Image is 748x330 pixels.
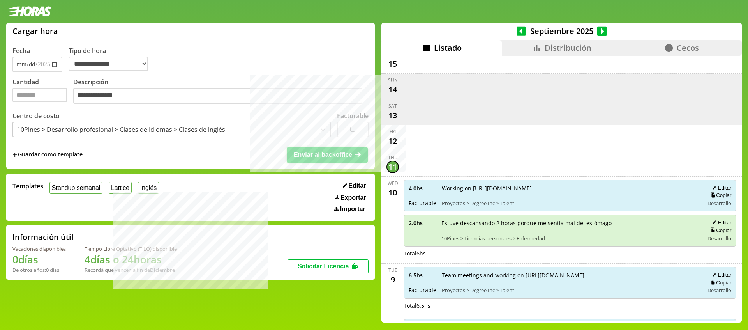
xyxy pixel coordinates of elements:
span: Proyectos > Degree Inc > Talent [442,287,699,294]
span: 10Pines > Licencias personales > Enfermedad [441,235,699,242]
div: 14 [386,83,399,96]
div: Tiempo Libre Optativo (TiLO) disponible [85,245,177,252]
button: Standup semanal [49,182,102,194]
div: 10 [386,186,399,199]
label: Tipo de hora [69,46,154,72]
div: 11 [386,161,399,173]
span: Listado [434,43,462,53]
div: 15 [386,58,399,70]
span: Distribución [545,43,591,53]
span: Estuve descansando 2 horas porque me sentía mal del estómago [441,219,699,227]
span: Facturable [409,199,436,207]
label: Centro de costo [12,112,60,120]
button: Copiar [708,279,731,286]
div: Total 6 hs [404,250,736,257]
span: Importar [340,206,365,213]
button: Copiar [708,192,731,199]
button: Enviar al backoffice [287,147,368,162]
img: logotipo [6,6,51,16]
button: Editar [710,185,731,191]
button: Lattice [109,182,132,194]
span: Desarrollo [707,287,731,294]
button: Editar [710,271,731,278]
div: Sat [388,103,397,109]
span: 6.5 hs [409,271,436,279]
div: Sun [388,77,398,83]
span: Solicitar Licencia [298,263,349,270]
span: Facturable [409,286,436,294]
span: Proyectos > Degree Inc > Talent [442,200,699,207]
div: 10Pines > Desarrollo profesional > Clases de Idiomas > Clases de inglés [17,125,225,134]
div: scrollable content [381,56,742,321]
label: Cantidad [12,78,73,106]
b: Diciembre [150,266,175,273]
span: Editar [348,182,366,189]
button: Editar [340,182,369,190]
h1: 0 días [12,252,66,266]
div: 9 [386,273,399,286]
span: Working on [URL][DOMAIN_NAME] [442,185,699,192]
span: Enviar al backoffice [294,151,352,158]
textarea: Descripción [73,88,362,104]
h1: 4 días o 24 horas [85,252,177,266]
span: Templates [12,182,43,190]
button: Editar [710,219,731,226]
button: Inglés [138,182,159,194]
div: 12 [386,135,399,147]
button: Copiar [708,227,731,234]
div: Total 6.5 hs [404,302,736,309]
label: Fecha [12,46,30,55]
span: +Guardar como template [12,151,83,159]
label: Facturable [337,112,369,120]
span: Exportar [340,194,366,201]
h2: Información útil [12,232,74,242]
input: Cantidad [12,88,67,102]
label: Descripción [73,78,369,106]
button: Solicitar Licencia [288,259,369,273]
div: Recordá que vencen a fin de [85,266,177,273]
span: 2.0 hs [409,219,436,227]
button: Exportar [333,194,369,202]
div: De otros años: 0 días [12,266,66,273]
div: Wed [388,180,398,186]
select: Tipo de hora [69,57,148,71]
div: Vacaciones disponibles [12,245,66,252]
span: Desarrollo [707,200,731,207]
div: Mon [387,319,399,326]
h1: Cargar hora [12,26,58,36]
div: Fri [390,128,396,135]
span: Desarrollo [707,235,731,242]
span: Team meetings and working on [URL][DOMAIN_NAME] [442,271,699,279]
div: Tue [388,267,397,273]
div: Thu [388,154,398,161]
span: 4.0 hs [409,185,436,192]
div: 13 [386,109,399,122]
span: + [12,151,17,159]
span: Cecos [677,43,699,53]
span: Septiembre 2025 [526,26,597,36]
